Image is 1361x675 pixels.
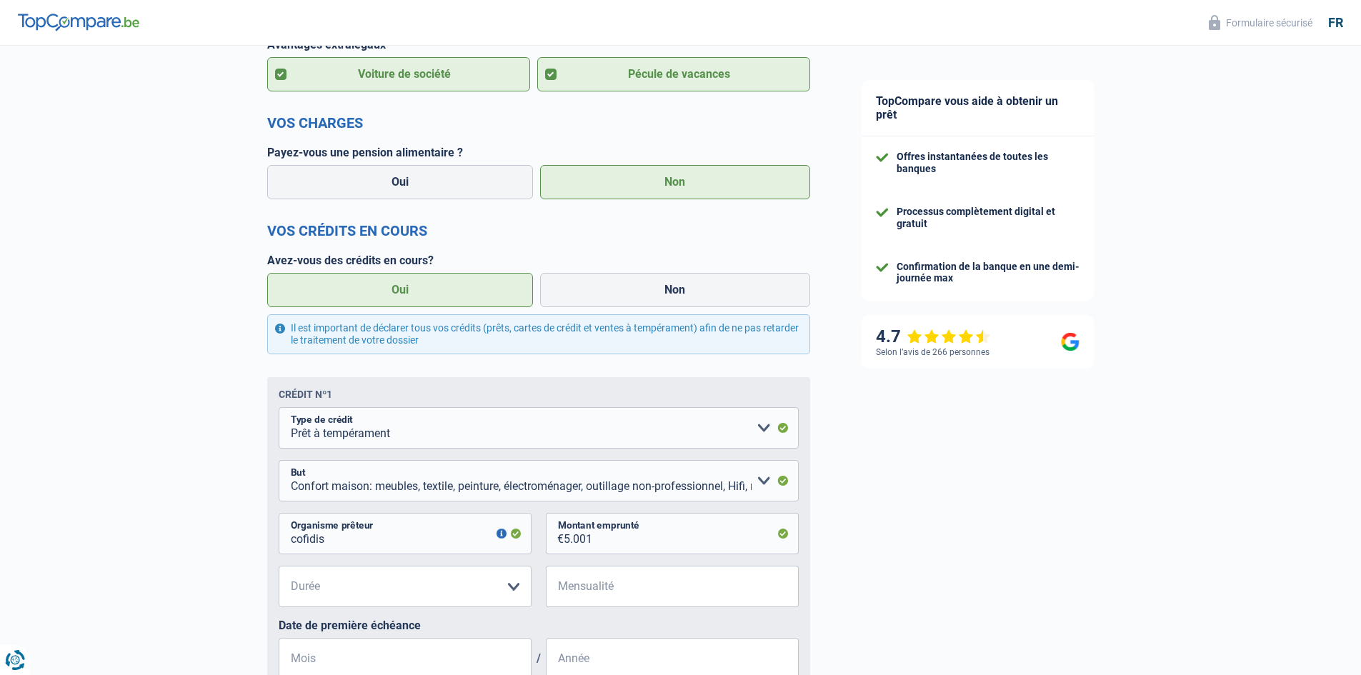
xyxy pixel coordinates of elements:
div: TopCompare vous aide à obtenir un prêt [862,80,1094,136]
label: Avez-vous des crédits en cours? [267,254,810,267]
div: Crédit nº1 [279,389,332,400]
div: Offres instantanées de toutes les banques [897,151,1080,175]
div: 4.7 [876,326,991,347]
label: Date de première échéance [279,619,799,632]
button: Formulaire sécurisé [1200,11,1321,34]
h2: Vos charges [267,114,810,131]
label: Pécule de vacances [537,57,810,91]
span: / [532,651,546,665]
label: Oui [267,273,534,307]
label: Payez-vous une pension alimentaire ? [267,146,810,159]
label: Non [540,165,810,199]
span: € [546,566,564,607]
div: fr [1328,15,1343,31]
label: Non [540,273,810,307]
label: Oui [267,165,534,199]
h2: Vos crédits en cours [267,222,810,239]
span: € [546,513,564,554]
label: Voiture de société [267,57,531,91]
div: Confirmation de la banque en une demi-journée max [897,261,1080,285]
div: Il est important de déclarer tous vos crédits (prêts, cartes de crédit et ventes à tempérament) a... [267,314,810,354]
div: Selon l’avis de 266 personnes [876,347,989,357]
div: Processus complètement digital et gratuit [897,206,1080,230]
img: TopCompare Logo [18,14,139,31]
